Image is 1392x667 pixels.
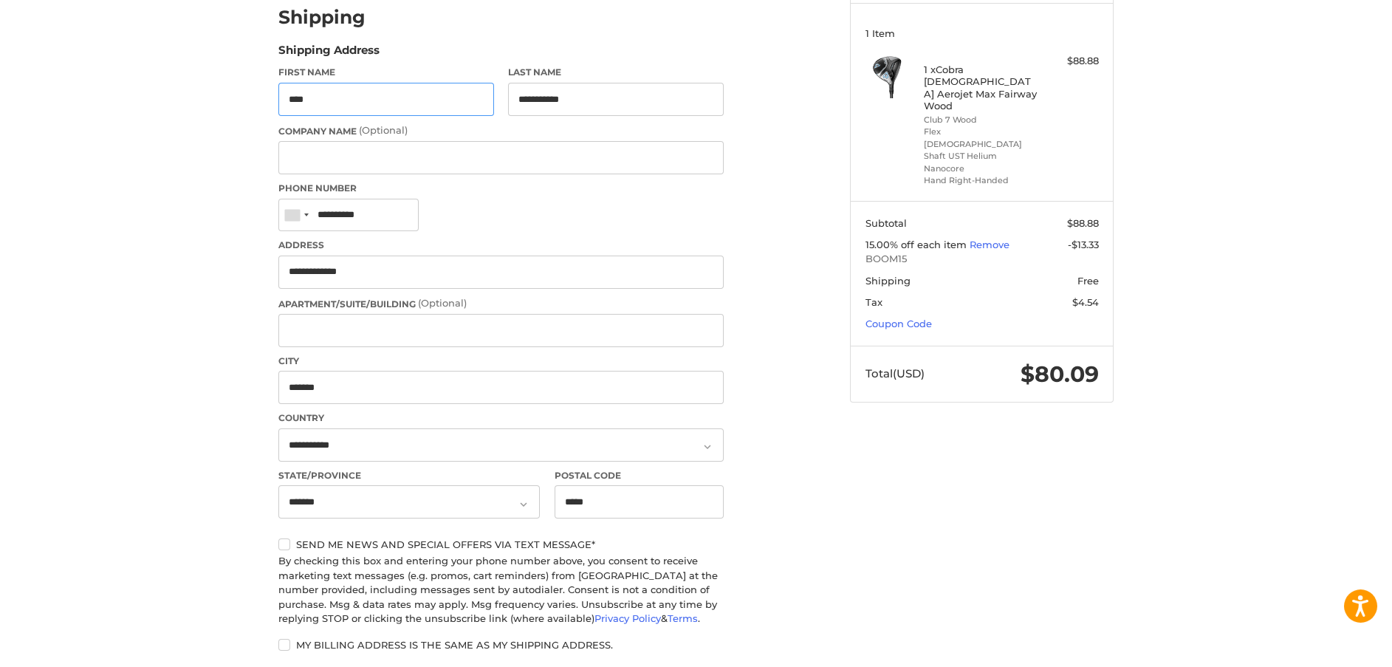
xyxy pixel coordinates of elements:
[359,124,408,136] small: (Optional)
[278,355,724,368] label: City
[278,554,724,626] div: By checking this box and entering your phone number above, you consent to receive marketing text ...
[1077,275,1099,287] span: Free
[278,639,724,651] label: My billing address is the same as my shipping address.
[924,126,1037,150] li: Flex [DEMOGRAPHIC_DATA]
[278,6,366,29] h2: Shipping
[865,252,1099,267] span: BOOM15
[1072,296,1099,308] span: $4.54
[278,42,380,66] legend: Shipping Address
[555,469,724,482] label: Postal Code
[278,538,724,550] label: Send me news and special offers via text message*
[668,612,698,624] a: Terms
[278,239,724,252] label: Address
[278,123,724,138] label: Company Name
[1067,217,1099,229] span: $88.88
[865,27,1099,39] h3: 1 Item
[865,275,911,287] span: Shipping
[594,612,661,624] a: Privacy Policy
[924,174,1037,187] li: Hand Right-Handed
[924,114,1037,126] li: Club 7 Wood
[1068,239,1099,250] span: -$13.33
[278,469,540,482] label: State/Province
[970,239,1009,250] a: Remove
[278,66,494,79] label: First Name
[865,318,932,329] a: Coupon Code
[278,182,724,195] label: Phone Number
[865,296,882,308] span: Tax
[508,66,724,79] label: Last Name
[1040,54,1099,69] div: $88.88
[1270,627,1392,667] iframe: Google Customer Reviews
[865,217,907,229] span: Subtotal
[865,239,970,250] span: 15.00% off each item
[278,296,724,311] label: Apartment/Suite/Building
[924,150,1037,174] li: Shaft UST Helium Nanocore
[278,411,724,425] label: Country
[1021,360,1099,388] span: $80.09
[418,297,467,309] small: (Optional)
[924,64,1037,112] h4: 1 x Cobra [DEMOGRAPHIC_DATA] Aerojet Max Fairway Wood
[865,366,925,380] span: Total (USD)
